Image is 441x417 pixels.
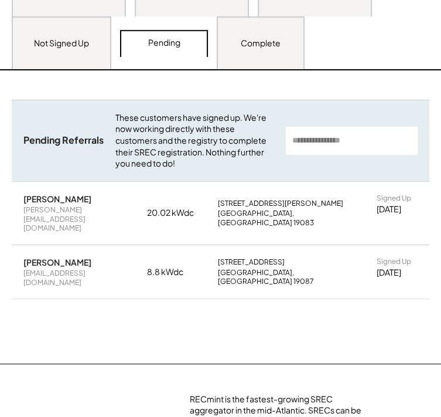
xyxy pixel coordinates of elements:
div: [DATE] [377,204,401,215]
div: These customers have signed up. We're now working directly with these customers and the registry ... [115,112,274,169]
div: Pending [148,37,180,49]
div: [PERSON_NAME][EMAIL_ADDRESS][DOMAIN_NAME] [23,205,135,233]
div: Not Signed Up [34,38,89,49]
div: Pending Referrals [23,134,104,147]
div: [GEOGRAPHIC_DATA], [GEOGRAPHIC_DATA] 19087 [218,268,364,286]
div: [EMAIL_ADDRESS][DOMAIN_NAME] [23,269,135,287]
div: [PERSON_NAME] [23,257,91,267]
div: 20.02 kWdc [147,207,206,219]
div: [DATE] [377,267,401,279]
div: [STREET_ADDRESS] [218,257,285,267]
div: [STREET_ADDRESS][PERSON_NAME] [218,199,343,208]
div: Signed Up [377,194,411,203]
div: [GEOGRAPHIC_DATA], [GEOGRAPHIC_DATA] 19083 [218,209,364,227]
div: [PERSON_NAME] [23,194,91,204]
div: Signed Up [377,257,411,266]
div: 8.8 kWdc [147,266,206,278]
div: Complete [241,38,281,49]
